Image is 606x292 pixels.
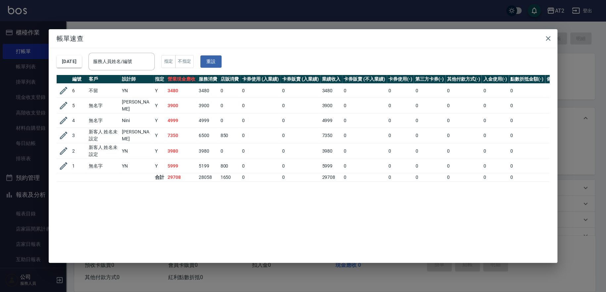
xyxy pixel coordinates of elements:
[166,98,197,113] td: 3900
[161,55,176,68] button: 指定
[320,128,342,143] td: 7350
[240,98,280,113] td: 0
[71,159,87,173] td: 1
[87,143,120,159] td: 新客人 姓名未設定
[342,143,386,159] td: 0
[166,173,197,182] td: 29708
[387,128,414,143] td: 0
[153,159,166,173] td: Y
[481,159,509,173] td: 0
[166,75,197,84] th: 營業現金應收
[509,143,545,159] td: 0
[280,128,321,143] td: 0
[414,75,445,84] th: 第三方卡券(-)
[280,98,321,113] td: 0
[320,84,342,98] td: 3480
[320,98,342,113] td: 3900
[481,98,509,113] td: 0
[414,128,445,143] td: 0
[219,173,240,182] td: 1650
[320,173,342,182] td: 29708
[320,159,342,173] td: 5999
[120,84,153,98] td: YN
[49,29,557,48] h2: 帳單速查
[87,113,120,128] td: 無名字
[197,75,219,84] th: 服務消費
[197,84,219,98] td: 3480
[240,75,280,84] th: 卡券使用 (入業績)
[387,113,414,128] td: 0
[280,173,321,182] td: 0
[87,159,120,173] td: 無名字
[87,75,120,84] th: 客戶
[153,84,166,98] td: Y
[445,159,482,173] td: 0
[71,113,87,128] td: 4
[219,113,240,128] td: 0
[197,159,219,173] td: 5199
[445,113,482,128] td: 0
[509,84,545,98] td: 0
[120,113,153,128] td: Nini
[197,98,219,113] td: 3900
[342,84,386,98] td: 0
[240,113,280,128] td: 0
[445,173,482,182] td: 0
[166,128,197,143] td: 7350
[120,98,153,113] td: [PERSON_NAME]
[240,84,280,98] td: 0
[387,143,414,159] td: 0
[240,159,280,173] td: 0
[219,143,240,159] td: 0
[166,113,197,128] td: 4999
[120,143,153,159] td: YN
[320,113,342,128] td: 4999
[481,84,509,98] td: 0
[481,143,509,159] td: 0
[481,173,509,182] td: 0
[342,128,386,143] td: 0
[342,173,386,182] td: 0
[342,98,386,113] td: 0
[445,98,482,113] td: 0
[387,159,414,173] td: 0
[219,159,240,173] td: 800
[71,84,87,98] td: 6
[175,55,194,68] button: 不指定
[87,84,120,98] td: 不留
[153,75,166,84] th: 指定
[219,75,240,84] th: 店販消費
[414,173,445,182] td: 0
[280,143,321,159] td: 0
[240,128,280,143] td: 0
[387,84,414,98] td: 0
[414,159,445,173] td: 0
[71,128,87,143] td: 3
[414,98,445,113] td: 0
[387,75,414,84] th: 卡券使用(-)
[509,159,545,173] td: 0
[280,113,321,128] td: 0
[153,98,166,113] td: Y
[240,143,280,159] td: 0
[57,55,82,68] button: [DATE]
[445,75,482,84] th: 其他付款方式(-)
[120,75,153,84] th: 設計師
[445,143,482,159] td: 0
[153,143,166,159] td: Y
[153,113,166,128] td: Y
[414,84,445,98] td: 0
[545,75,558,84] th: 備註
[342,75,386,84] th: 卡券販賣 (不入業績)
[120,128,153,143] td: [PERSON_NAME]
[481,128,509,143] td: 0
[320,143,342,159] td: 3980
[87,128,120,143] td: 新客人 姓名未設定
[166,159,197,173] td: 5999
[153,173,166,182] td: 合計
[320,75,342,84] th: 業績收入
[280,159,321,173] td: 0
[120,159,153,173] td: YN
[240,173,280,182] td: 0
[387,98,414,113] td: 0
